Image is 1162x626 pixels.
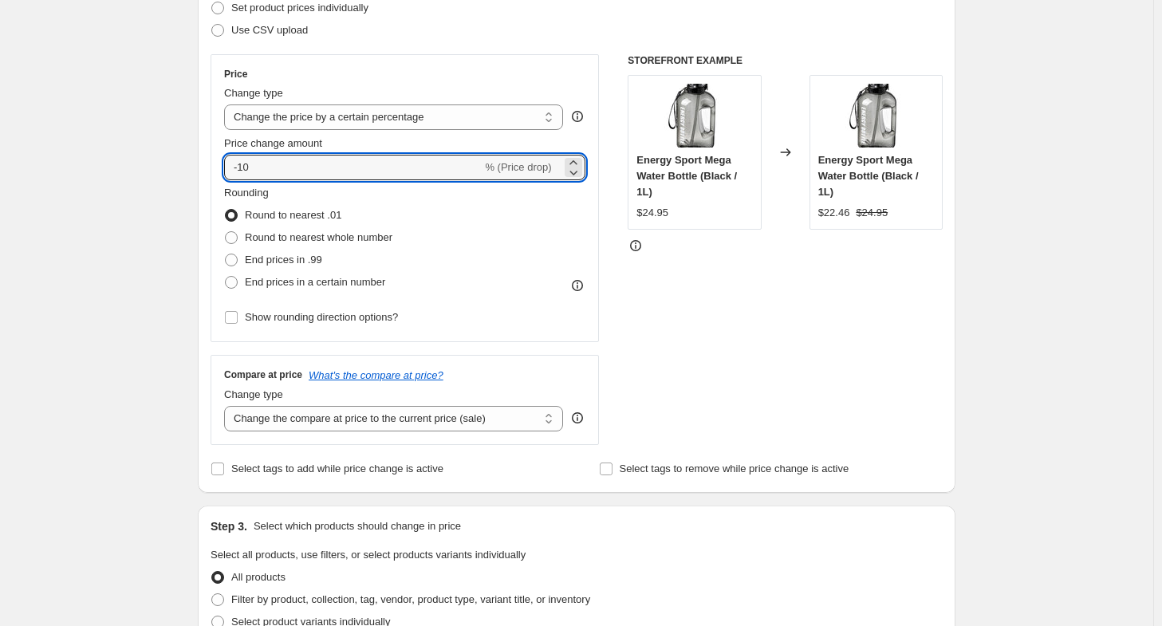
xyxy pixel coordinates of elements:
[211,518,247,534] h2: Step 3.
[569,108,585,124] div: help
[245,254,322,266] span: End prices in .99
[224,388,283,400] span: Change type
[231,24,308,36] span: Use CSV upload
[224,155,482,180] input: -15
[620,463,849,474] span: Select tags to remove while price change is active
[309,369,443,381] button: What's the compare at price?
[245,231,392,243] span: Round to nearest whole number
[231,463,443,474] span: Select tags to add while price change is active
[231,2,368,14] span: Set product prices individually
[628,54,943,67] h6: STOREFRONT EXAMPLE
[224,87,283,99] span: Change type
[663,84,727,148] img: energy-sport-mega-vattenflaska-248556_3c5a2bc0-7dc8-40fa-844b-a84ab0571bbe-857793_80x.jpg
[636,205,668,221] div: $24.95
[245,209,341,221] span: Round to nearest .01
[224,68,247,81] h3: Price
[231,571,286,583] span: All products
[245,276,385,288] span: End prices in a certain number
[245,311,398,323] span: Show rounding direction options?
[636,154,737,198] span: Energy Sport Mega Water Bottle (Black / 1L)
[254,518,461,534] p: Select which products should change in price
[844,84,908,148] img: energy-sport-mega-vattenflaska-248556_3c5a2bc0-7dc8-40fa-844b-a84ab0571bbe-857793_80x.jpg
[856,205,888,221] strike: $24.95
[231,593,590,605] span: Filter by product, collection, tag, vendor, product type, variant title, or inventory
[224,137,322,149] span: Price change amount
[818,154,919,198] span: Energy Sport Mega Water Bottle (Black / 1L)
[569,410,585,426] div: help
[211,549,526,561] span: Select all products, use filters, or select products variants individually
[818,205,850,221] div: $22.46
[485,161,551,173] span: % (Price drop)
[224,187,269,199] span: Rounding
[224,368,302,381] h3: Compare at price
